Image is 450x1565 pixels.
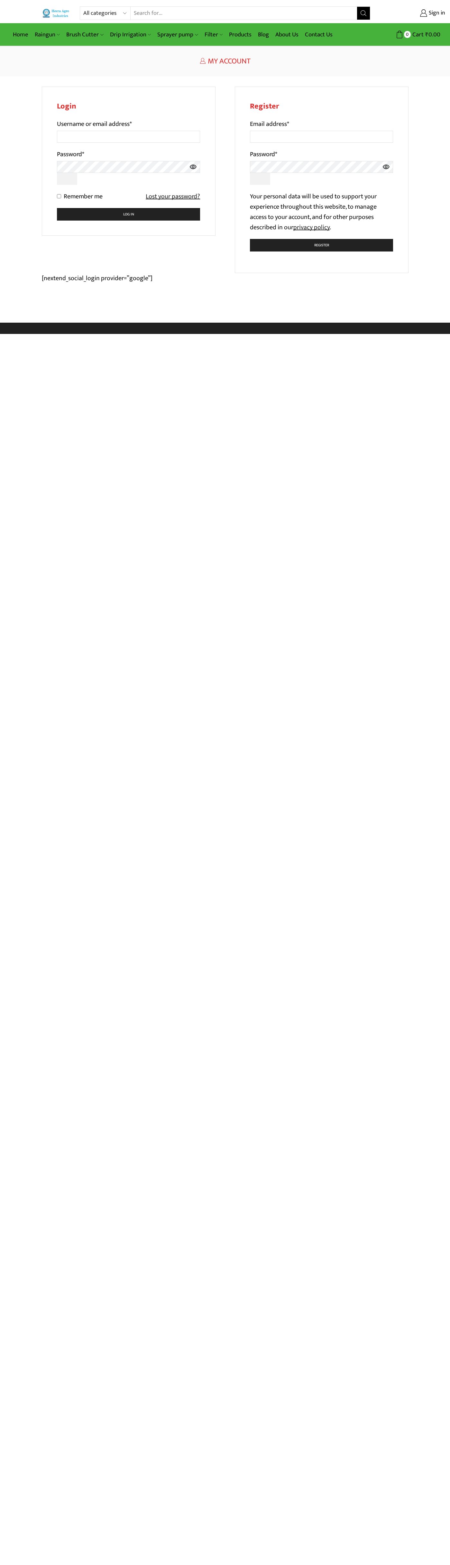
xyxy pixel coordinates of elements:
[250,102,393,111] h2: Register
[425,30,440,40] bdi: 0.00
[57,102,200,111] h2: Login
[411,30,424,39] span: Cart
[377,29,440,41] a: 0 Cart ₹0.00
[10,27,32,42] a: Home
[146,191,200,202] a: Lost your password?
[131,7,357,20] input: Search for...
[425,30,428,40] span: ₹
[250,191,393,232] p: Your personal data will be used to support your experience throughout this website, to manage acc...
[226,27,255,42] a: Products
[32,27,63,42] a: Raingun
[107,27,154,42] a: Drip Irrigation
[250,119,289,129] label: Email address
[272,27,302,42] a: About Us
[255,27,272,42] a: Blog
[380,7,445,19] a: Sign in
[293,222,330,233] a: privacy policy
[57,149,84,159] label: Password
[57,194,61,198] input: Remember me
[154,27,201,42] a: Sprayer pump
[42,273,409,283] p: [nextend_social_login provider=”google”]
[208,55,251,68] span: My Account
[57,119,132,129] label: Username or email address
[57,208,200,221] button: Log in
[64,191,103,202] span: Remember me
[63,27,106,42] a: Brush Cutter
[357,7,370,20] button: Search button
[57,173,78,185] button: Show password
[250,239,393,251] button: Register
[302,27,336,42] a: Contact Us
[427,9,445,17] span: Sign in
[250,149,277,159] label: Password
[201,27,226,42] a: Filter
[404,31,411,38] span: 0
[250,173,271,185] button: Show password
